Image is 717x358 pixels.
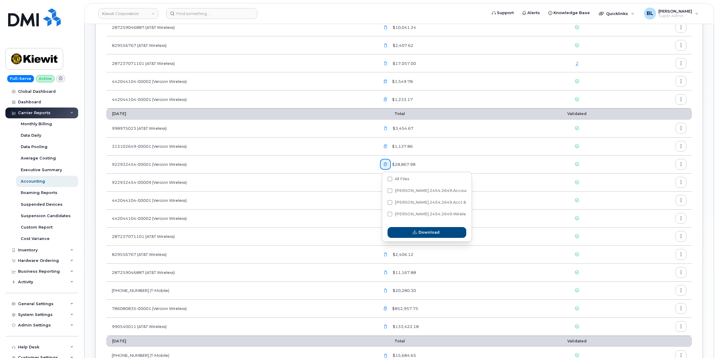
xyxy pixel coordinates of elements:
[166,8,257,19] input: Find something...
[640,8,703,20] div: Brandon Lam
[106,192,375,210] td: 442044104-00001 (Verizon Wireless)
[658,14,692,18] span: Super Admin
[380,58,391,68] a: Kiewit.287237071101_20250902_F.pdf
[553,10,590,16] span: Knowledge Base
[380,267,391,278] a: Kiewit.287259046887_20250802_F.pdf
[391,288,416,293] span: $20,280.30
[391,79,413,84] span: $1,549.78
[658,9,692,14] span: [PERSON_NAME]
[106,18,375,36] td: 287259046887 (AT&T Wireless)
[518,7,544,19] a: Alerts
[106,264,375,282] td: 287259046887 (AT&T Wireless)
[106,174,375,192] td: 922932454-00009 (Verizon Wireless)
[527,10,540,16] span: Alerts
[106,300,375,318] td: 786080835-00001 (Verizon Wireless)
[391,126,413,131] span: $3,454.67
[530,336,624,347] th: Validated
[544,7,594,19] a: Knowledge Base
[106,210,375,228] td: 442044104-00002 (Verizon Wireless)
[106,120,375,138] td: 998975023 (AT&T Wireless)
[106,108,375,119] th: [DATE]
[388,190,466,194] span: Kiewit.2454.2649.Account & Wireless Summary_202508.txt
[595,8,639,20] div: Quicklinks
[106,156,375,174] td: 922932454-00001 (Verizon Wireless)
[391,43,413,48] span: $2,407.62
[106,228,375,246] td: 287237071101 (AT&T Wireless)
[395,200,474,205] span: [PERSON_NAME].2454.2649.Acct &...txt
[388,201,466,206] span: Kiewit.2454.2649.Acct & Wireless Charges Detail Summary Usage_202508.txt
[380,231,391,242] a: Kiewit.287237071101_20250802_F.pdf
[391,252,413,257] span: $2,406.12
[106,318,375,336] td: 990540011 (AT&T Wireless)
[395,212,474,216] span: [PERSON_NAME].2454.2649.Wirele...txt
[106,72,375,90] td: 442044104-00002 (Verizon Wireless)
[380,22,391,32] a: Kiewit.287259046887_20250902_F.pdf
[488,7,518,19] a: Support
[380,40,391,50] a: Kiewit.829556767_20250902_F.pdf
[391,61,416,66] span: $17,057.00
[106,54,375,72] td: 287237071101 (AT&T Wireless)
[395,188,476,193] span: [PERSON_NAME].2454.2649.Accoun...txt
[395,177,409,181] span: All Files
[691,332,712,353] iframe: Messenger Launcher
[391,25,416,30] span: $10,041.24
[530,108,624,119] th: Validated
[647,10,653,17] span: BL
[380,123,391,134] a: Kiewit.998975023_20250808_F.pdf
[380,111,405,116] span: Total
[380,339,405,343] span: Total
[391,162,415,167] span: $28,867.98
[497,10,514,16] span: Support
[106,90,375,108] td: 442044104-00001 (Verizon Wireless)
[380,249,391,260] a: Kiewit.829556767_20250802_F.pdf
[380,285,391,296] a: Kiewit.973402207.statement-DETAIL-Jul30-Aug292025.pdf
[98,8,158,19] a: Kiewit Corporation
[388,213,466,217] span: Kiewit.2454.2649.Wireless Usage Detail_202508.txt
[106,36,375,54] td: 829556767 (AT&T Wireless)
[391,270,416,275] span: $11,167.88
[391,144,413,149] span: $1,137.86
[391,97,413,102] span: $1,233.17
[391,324,419,329] span: $133,422.18
[391,306,418,311] span: $852,957.75
[106,336,375,347] th: [DATE]
[418,229,440,235] span: Download
[106,138,375,156] td: 313102649-00001 (Verizon Wireless)
[380,321,391,332] a: Kiewit.990540011_20250827_F.pdf
[576,61,578,66] a: 2
[606,11,628,16] span: Quicklinks
[106,246,375,264] td: 829556767 (AT&T Wireless)
[106,282,375,300] td: [PHONE_NUMBER] (T-Mobile)
[388,227,466,238] button: Download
